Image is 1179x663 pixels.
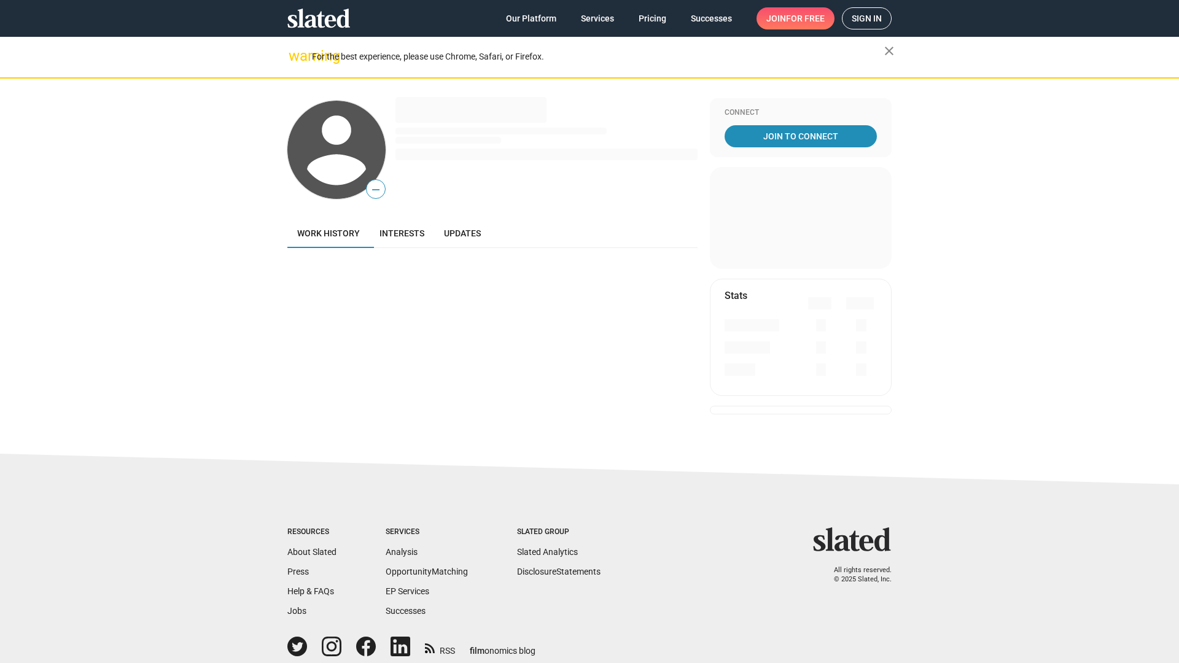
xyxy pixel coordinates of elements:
a: Services [571,7,624,29]
span: Services [581,7,614,29]
a: Interests [370,219,434,248]
a: About Slated [287,547,337,557]
a: Sign in [842,7,892,29]
mat-icon: warning [289,48,303,63]
div: Slated Group [517,527,601,537]
span: Join [766,7,825,29]
a: OpportunityMatching [386,567,468,576]
mat-card-title: Stats [725,289,747,302]
a: Our Platform [496,7,566,29]
p: All rights reserved. © 2025 Slated, Inc. [821,566,892,584]
span: for free [786,7,825,29]
div: Services [386,527,468,537]
a: Joinfor free [757,7,835,29]
span: — [367,182,385,198]
mat-icon: close [882,44,897,58]
a: Analysis [386,547,418,557]
a: Jobs [287,606,306,616]
span: Interests [379,228,424,238]
a: DisclosureStatements [517,567,601,576]
a: Press [287,567,309,576]
a: Updates [434,219,491,248]
span: Join To Connect [727,125,874,147]
div: For the best experience, please use Chrome, Safari, or Firefox. [312,48,884,65]
a: Successes [681,7,742,29]
span: Pricing [639,7,666,29]
a: EP Services [386,586,429,596]
span: Work history [297,228,360,238]
a: Pricing [629,7,676,29]
span: Successes [691,7,732,29]
div: Resources [287,527,337,537]
a: Successes [386,606,426,616]
a: filmonomics blog [470,635,535,657]
span: Our Platform [506,7,556,29]
span: film [470,646,484,656]
a: Work history [287,219,370,248]
span: Sign in [852,8,882,29]
a: Help & FAQs [287,586,334,596]
div: Connect [725,108,877,118]
a: Join To Connect [725,125,877,147]
span: Updates [444,228,481,238]
a: Slated Analytics [517,547,578,557]
a: RSS [425,638,455,657]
